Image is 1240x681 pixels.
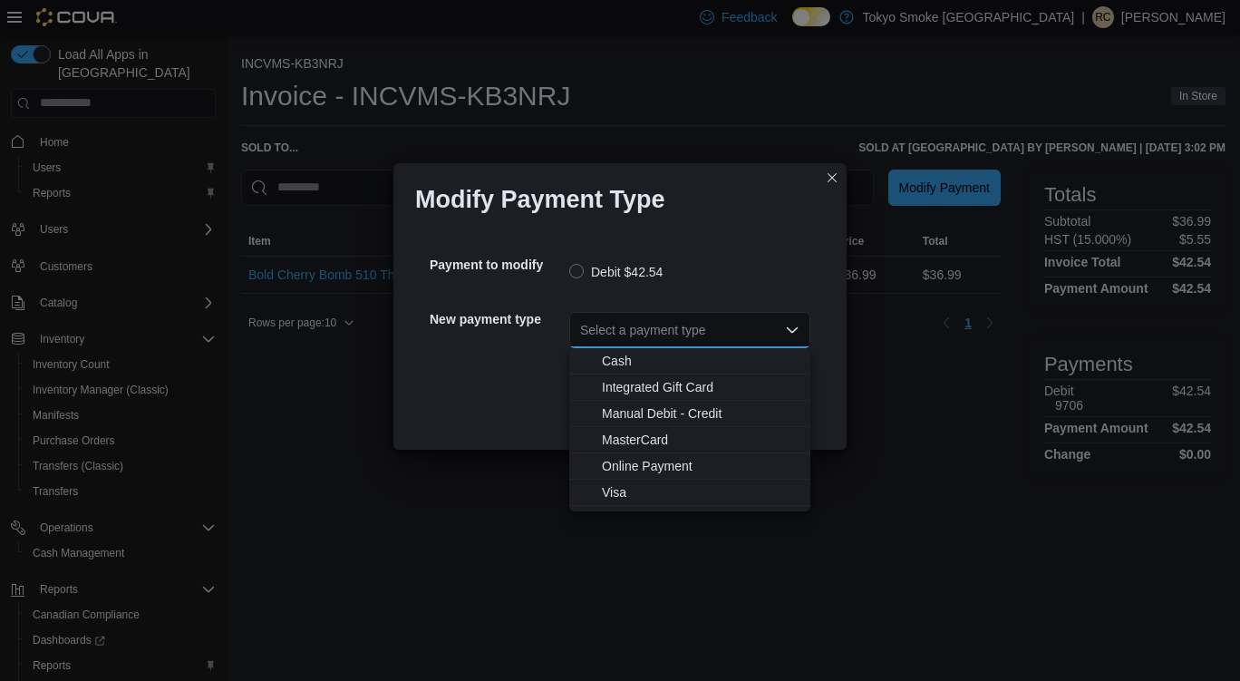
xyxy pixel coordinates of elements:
label: Debit $42.54 [569,261,663,283]
span: Cash [602,352,799,370]
button: Manual Debit - Credit [569,401,810,427]
h5: New payment type [430,301,566,337]
span: Visa [602,483,799,501]
div: Choose from the following options [569,348,810,506]
button: Closes this modal window [821,167,843,189]
input: Accessible screen reader label [580,319,582,341]
button: MasterCard [569,427,810,453]
h5: Payment to modify [430,247,566,283]
button: Visa [569,480,810,506]
span: MasterCard [602,431,799,449]
span: Online Payment [602,457,799,475]
span: Manual Debit - Credit [602,404,799,423]
button: Online Payment [569,453,810,480]
h1: Modify Payment Type [415,185,665,214]
span: Integrated Gift Card [602,378,799,396]
button: Integrated Gift Card [569,375,810,401]
button: Cash [569,348,810,375]
button: Close list of options [785,323,799,337]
